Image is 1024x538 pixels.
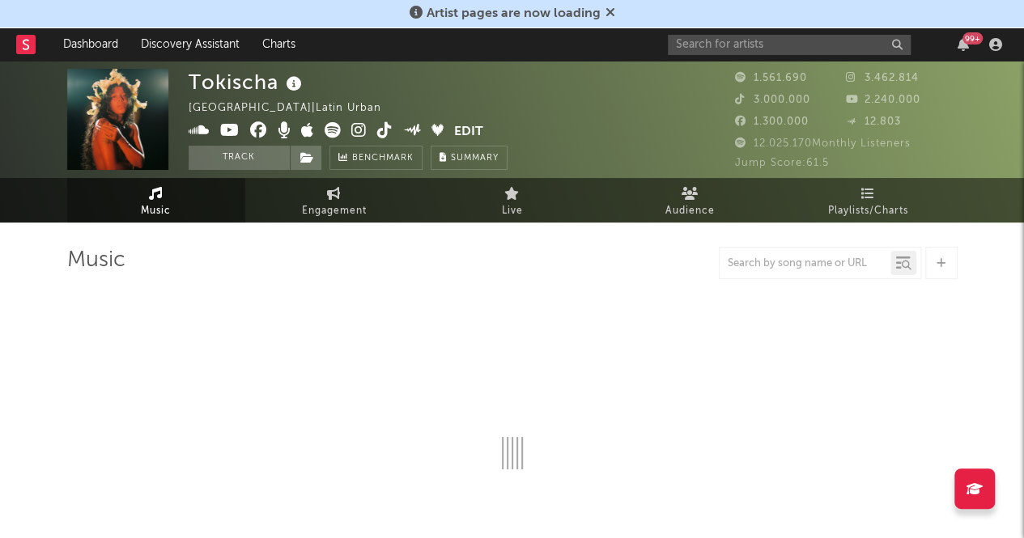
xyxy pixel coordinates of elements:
[130,28,251,61] a: Discovery Assistant
[665,201,715,221] span: Audience
[735,116,809,127] span: 1.300.000
[189,69,306,95] div: Tokischa
[735,95,810,105] span: 3.000.000
[668,35,911,55] input: Search for artists
[431,146,508,170] button: Summary
[720,257,890,270] input: Search by song name or URL
[828,201,908,221] span: Playlists/Charts
[251,28,307,61] a: Charts
[141,201,171,221] span: Music
[451,154,499,163] span: Summary
[189,146,290,170] button: Track
[735,138,911,149] span: 12.025.170 Monthly Listeners
[352,149,414,168] span: Benchmark
[302,201,367,221] span: Engagement
[329,146,423,170] a: Benchmark
[52,28,130,61] a: Dashboard
[780,178,958,222] a: Playlists/Charts
[601,178,780,222] a: Audience
[846,73,919,83] span: 3.462.814
[846,116,901,127] span: 12.803
[735,158,829,168] span: Jump Score: 61.5
[423,178,601,222] a: Live
[962,32,983,44] div: 99 +
[67,178,245,222] a: Music
[245,178,423,222] a: Engagement
[605,7,615,20] span: Dismiss
[189,99,400,118] div: [GEOGRAPHIC_DATA] | Latin Urban
[454,122,483,142] button: Edit
[846,95,920,105] span: 2.240.000
[958,38,969,51] button: 99+
[735,73,807,83] span: 1.561.690
[502,201,523,221] span: Live
[427,7,601,20] span: Artist pages are now loading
